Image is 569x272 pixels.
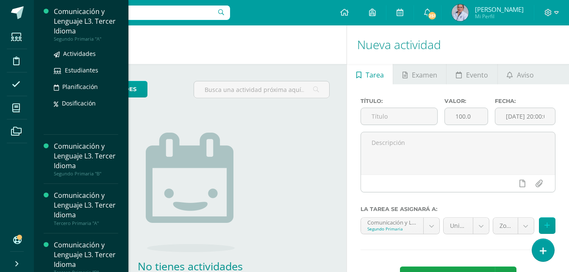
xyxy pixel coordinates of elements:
[54,171,118,177] div: Segundo Primaria "B"
[495,98,555,104] label: Fecha:
[357,25,559,64] h1: Nueva actividad
[347,64,393,84] a: Tarea
[427,11,437,20] span: 251
[393,64,446,84] a: Examen
[361,108,437,125] input: Título
[444,218,489,234] a: Unidad 4
[475,13,524,20] span: Mi Perfil
[445,108,488,125] input: Puntos máximos
[495,108,555,125] input: Fecha de entrega
[517,65,534,85] span: Aviso
[466,65,488,85] span: Evento
[54,82,118,92] a: Planificación
[194,81,329,98] input: Busca una actividad próxima aquí...
[366,65,384,85] span: Tarea
[452,4,469,21] img: 8f41443e08d69c92b524c7876de51f91.png
[367,218,417,226] div: Comunicación y Lenguaje L3. Tercer Idioma 'A'
[54,65,118,75] a: Estudiantes
[475,5,524,14] span: [PERSON_NAME]
[54,49,118,58] a: Actividades
[361,206,555,212] label: La tarea se asignará a:
[498,64,543,84] a: Aviso
[54,142,118,171] div: Comunicación y Lenguaje L3. Tercer Idioma
[361,98,438,104] label: Título:
[39,6,230,20] input: Busca un usuario...
[54,142,118,177] a: Comunicación y Lenguaje L3. Tercer IdiomaSegundo Primaria "B"
[500,218,511,234] span: Zona (100.0%)
[54,36,118,42] div: Segundo Primaria "A"
[54,7,118,42] a: Comunicación y Lenguaje L3. Tercer IdiomaSegundo Primaria "A"
[54,191,118,226] a: Comunicación y Lenguaje L3. Tercer IdiomaTercero Primaria "A"
[54,7,118,36] div: Comunicación y Lenguaje L3. Tercer Idioma
[54,220,118,226] div: Tercero Primaria "A"
[361,218,439,234] a: Comunicación y Lenguaje L3. Tercer Idioma 'A'Segundo Primaria
[62,83,98,91] span: Planificación
[65,66,98,74] span: Estudiantes
[444,98,488,104] label: Valor:
[450,218,466,234] span: Unidad 4
[62,99,96,107] span: Dosificación
[367,226,417,232] div: Segundo Primaria
[44,25,336,64] h1: Actividades
[54,98,118,108] a: Dosificación
[54,240,118,269] div: Comunicación y Lenguaje L3. Tercer Idioma
[54,191,118,220] div: Comunicación y Lenguaje L3. Tercer Idioma
[447,64,497,84] a: Evento
[146,133,235,252] img: no_activities.png
[63,50,96,58] span: Actividades
[493,218,534,234] a: Zona (100.0%)
[412,65,437,85] span: Examen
